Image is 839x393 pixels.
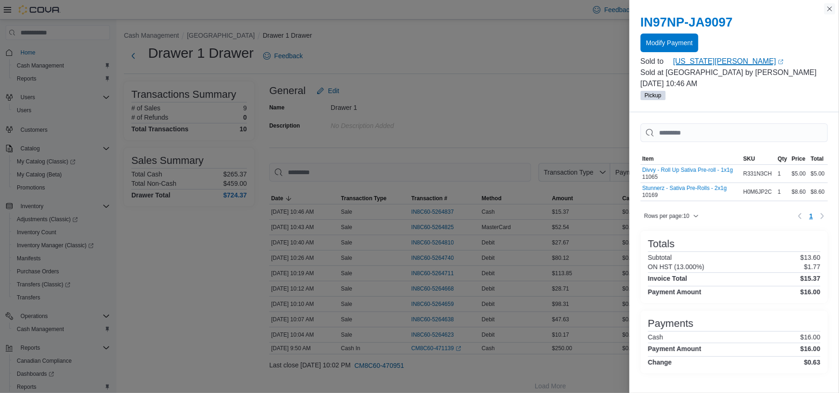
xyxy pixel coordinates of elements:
h4: $15.37 [800,275,820,282]
h3: Totals [648,238,675,250]
span: R331N3CH [744,170,772,177]
div: 11065 [642,167,733,181]
span: Qty [778,155,787,163]
span: Total [811,155,824,163]
button: Next page [817,210,828,222]
div: 1 [776,168,790,179]
h3: Payments [648,318,694,329]
button: Previous page [794,210,805,222]
button: Modify Payment [641,34,698,52]
span: Rows per page : 10 [644,212,689,220]
span: Price [792,155,805,163]
p: $16.00 [800,333,820,341]
span: 1 [809,211,813,221]
h4: $16.00 [800,288,820,296]
h4: $16.00 [800,345,820,352]
span: Pickup [641,91,666,100]
button: Total [809,153,828,164]
p: $13.60 [800,254,820,261]
input: This is a search bar. As you type, the results lower in the page will automatically filter. [641,123,828,142]
button: Item [641,153,742,164]
div: $8.60 [790,186,809,197]
div: 10169 [642,185,727,199]
svg: External link [778,59,784,65]
button: Close this dialog [824,3,835,14]
button: SKU [742,153,776,164]
h4: $0.63 [804,359,820,366]
button: Stunnerz - Sativa Pre-Rolls - 2x1g [642,185,727,191]
button: Page 1 of 1 [805,209,817,224]
span: Modify Payment [646,38,693,47]
h6: Subtotal [648,254,672,261]
div: 1 [776,186,790,197]
h4: Payment Amount [648,288,702,296]
button: Rows per page:10 [641,210,703,222]
button: Qty [776,153,790,164]
h6: ON HST (13.000%) [648,263,704,271]
p: [DATE] 10:46 AM [641,78,828,89]
p: Sold at [GEOGRAPHIC_DATA] by [PERSON_NAME] [641,67,828,78]
h2: IN97NP-JA9097 [641,15,828,30]
span: SKU [744,155,755,163]
div: $5.00 [809,168,828,179]
h6: Cash [648,333,663,341]
h4: Change [648,359,672,366]
div: Sold to [641,56,671,67]
nav: Pagination for table: MemoryTable from EuiInMemoryTable [794,209,828,224]
span: Item [642,155,654,163]
div: $5.00 [790,168,809,179]
button: Price [790,153,809,164]
button: Divvy - Roll Up Sativa Pre-roll - 1x1g [642,167,733,173]
a: [US_STATE][PERSON_NAME]External link [673,56,828,67]
span: Pickup [645,91,662,100]
h4: Payment Amount [648,345,702,352]
ul: Pagination for table: MemoryTable from EuiInMemoryTable [805,209,817,224]
p: $1.77 [804,263,820,271]
div: $8.60 [809,186,828,197]
span: H0M6JP2C [744,188,772,196]
h4: Invoice Total [648,275,688,282]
